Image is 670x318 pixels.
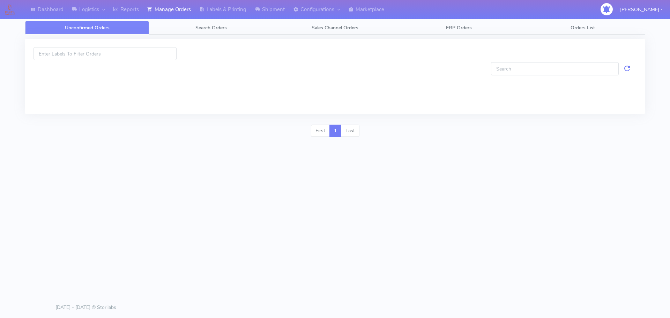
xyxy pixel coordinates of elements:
[571,24,595,31] span: Orders List
[195,24,227,31] span: Search Orders
[33,47,177,60] input: Enter Labels To Filter Orders
[615,2,668,17] button: [PERSON_NAME]
[491,62,619,75] input: Search
[446,24,472,31] span: ERP Orders
[25,21,645,35] ul: Tabs
[312,24,358,31] span: Sales Channel Orders
[329,125,341,137] a: 1
[65,24,110,31] span: Unconfirmed Orders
